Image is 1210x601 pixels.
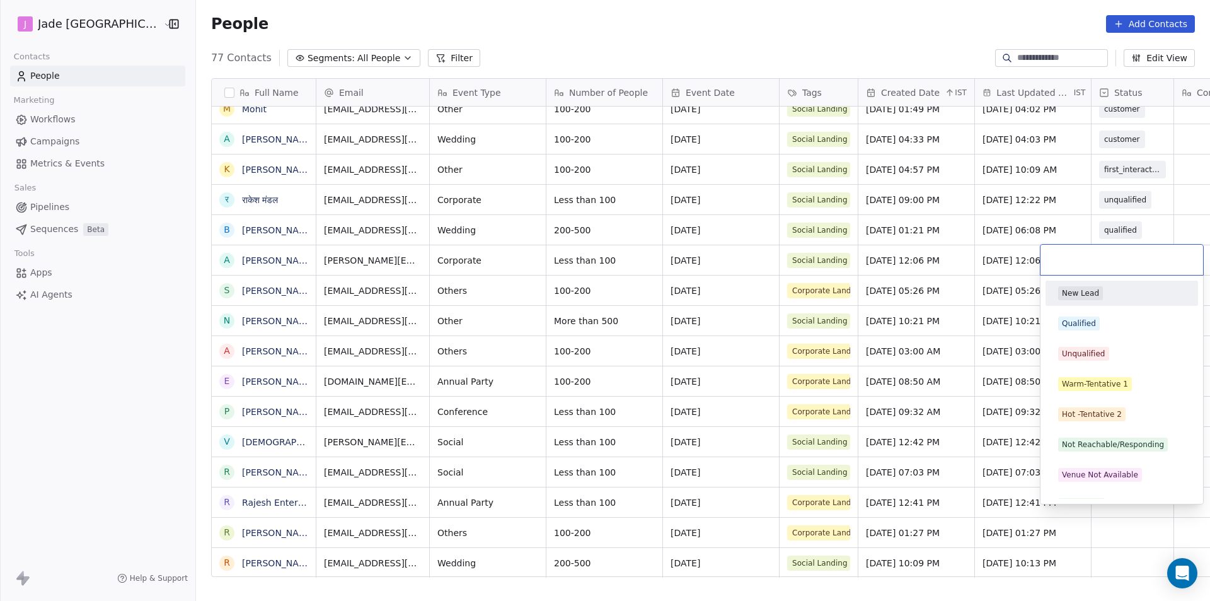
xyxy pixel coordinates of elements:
div: Qualified [1062,318,1096,329]
div: Hot -Tentative 2 [1062,409,1122,420]
div: Warm-Tentative 1 [1062,378,1128,390]
div: New Lead [1062,288,1099,299]
div: Not Reachable/Responding [1062,439,1164,450]
div: Venue Not Available [1062,469,1138,481]
div: Unqualified [1062,348,1105,359]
